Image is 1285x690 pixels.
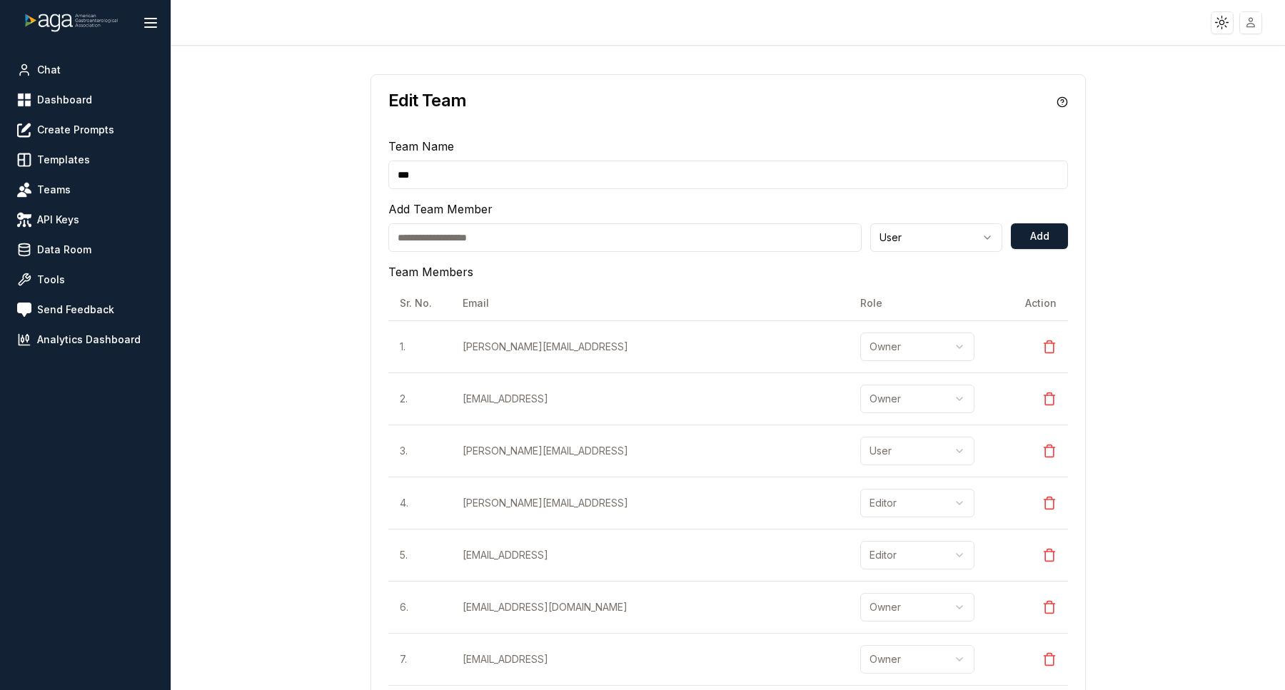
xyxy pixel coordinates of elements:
[451,286,849,320] th: Email
[388,425,451,477] td: 3 .
[388,529,451,581] td: 5 .
[11,177,159,203] a: Teams
[451,633,849,685] td: [EMAIL_ADDRESS]
[849,286,1006,320] th: Role
[451,477,849,529] td: [PERSON_NAME][EMAIL_ADDRESS]
[1006,286,1068,320] th: Action
[37,93,92,107] span: Dashboard
[11,117,159,143] a: Create Prompts
[11,147,159,173] a: Templates
[37,153,90,167] span: Templates
[37,333,141,347] span: Analytics Dashboard
[388,372,451,425] td: 2 .
[388,320,451,372] td: 1 .
[451,425,849,477] td: [PERSON_NAME][EMAIL_ADDRESS]
[11,207,159,233] a: API Keys
[37,273,65,287] span: Tools
[388,477,451,529] td: 4 .
[37,63,61,77] span: Chat
[451,320,849,372] td: [PERSON_NAME][EMAIL_ADDRESS]
[1241,12,1261,33] img: placeholder-user.jpg
[37,303,114,317] span: Send Feedback
[17,303,31,317] img: feedback
[388,633,451,685] td: 7 .
[37,243,91,257] span: Data Room
[451,529,849,581] td: [EMAIL_ADDRESS]
[388,139,454,153] label: Team Name
[11,57,159,83] a: Chat
[11,87,159,113] a: Dashboard
[388,202,493,216] label: Add Team Member
[388,265,473,279] label: Team Members
[388,286,451,320] th: Sr. No.
[37,183,71,197] span: Teams
[11,267,159,293] a: Tools
[11,297,159,323] a: Send Feedback
[451,372,849,425] td: [EMAIL_ADDRESS]
[451,581,849,633] td: [EMAIL_ADDRESS][DOMAIN_NAME]
[37,123,114,137] span: Create Prompts
[11,327,159,352] a: Analytics Dashboard
[388,92,467,109] h3: Edit Team
[37,213,79,227] span: API Keys
[1011,223,1068,249] button: Add
[11,237,159,263] a: Data Room
[388,581,451,633] td: 6 .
